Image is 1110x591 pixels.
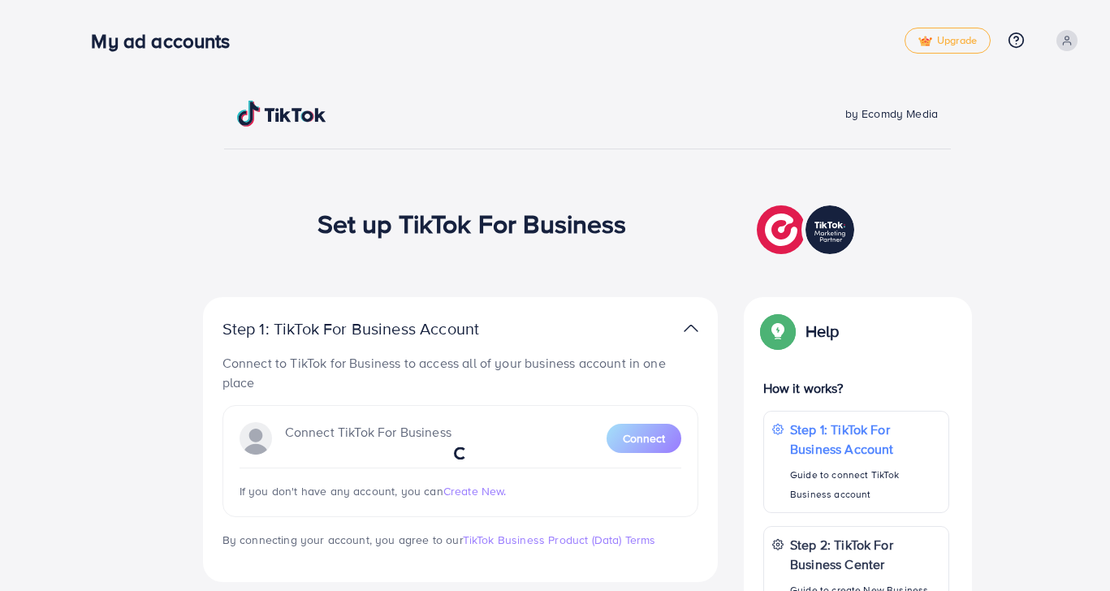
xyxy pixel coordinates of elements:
[91,29,243,53] h3: My ad accounts
[806,321,840,341] p: Help
[317,208,627,239] h1: Set up TikTok For Business
[222,319,531,339] p: Step 1: TikTok For Business Account
[237,101,326,127] img: TikTok
[790,465,940,504] p: Guide to connect TikTok Business account
[918,36,932,47] img: tick
[790,535,940,574] p: Step 2: TikTok For Business Center
[845,106,938,122] span: by Ecomdy Media
[763,317,793,346] img: Popup guide
[790,420,940,459] p: Step 1: TikTok For Business Account
[684,317,698,340] img: TikTok partner
[918,35,977,47] span: Upgrade
[905,28,991,54] a: tickUpgrade
[763,378,950,398] p: How it works?
[757,201,858,258] img: TikTok partner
